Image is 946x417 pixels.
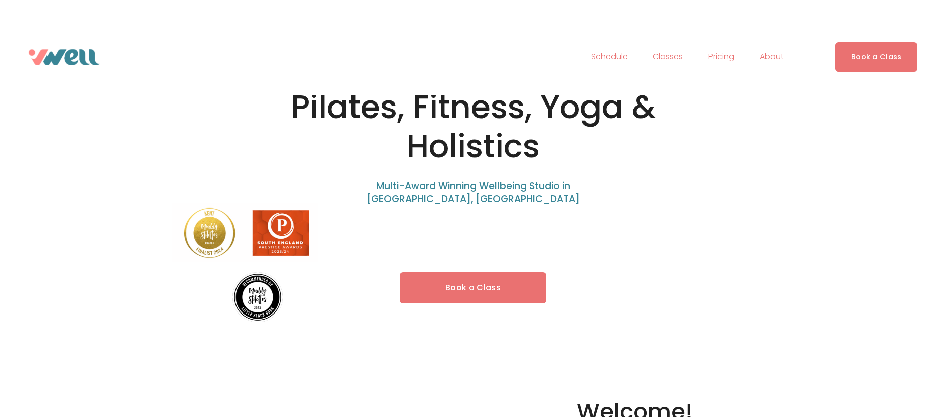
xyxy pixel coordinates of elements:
a: Pricing [708,49,734,65]
h1: Pilates, Fitness, Yoga & Holistics [248,87,698,167]
span: Multi-Award Winning Wellbeing Studio in [GEOGRAPHIC_DATA], [GEOGRAPHIC_DATA] [367,179,580,206]
a: Schedule [591,49,628,65]
a: Book a Class [400,272,546,304]
a: folder dropdown [653,49,683,65]
a: folder dropdown [760,49,784,65]
img: VWell [29,49,100,65]
a: Book a Class [835,42,918,72]
span: Classes [653,50,683,64]
span: About [760,50,784,64]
